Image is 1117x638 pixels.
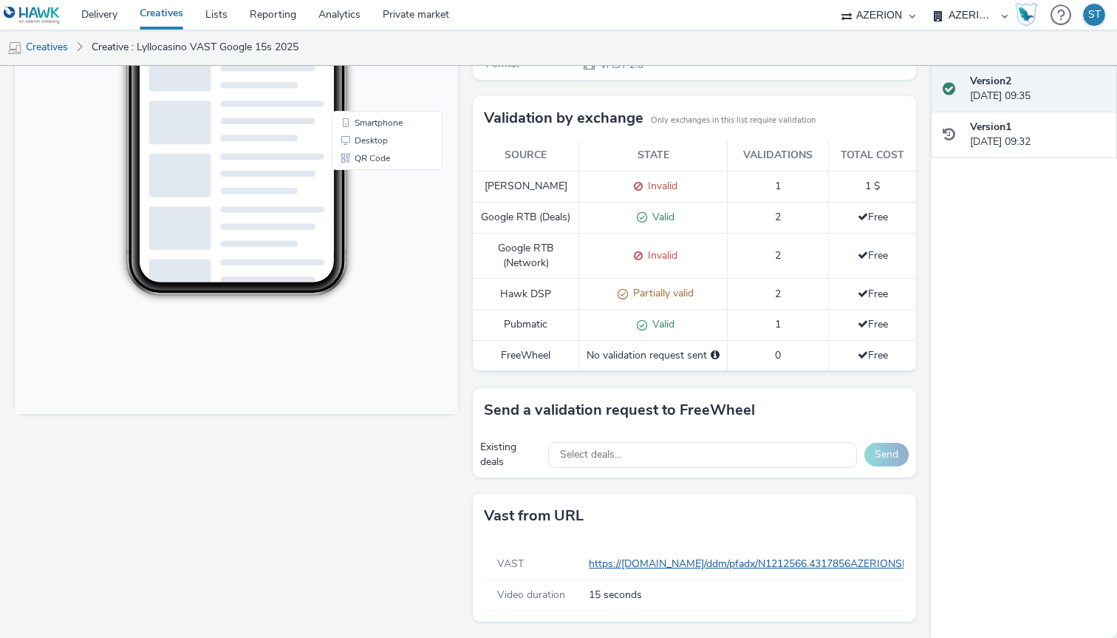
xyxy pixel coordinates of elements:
small: Only exchanges in this list require validation [651,115,816,126]
th: Total cost [829,140,916,171]
td: Google RTB (Deals) [473,202,579,233]
a: Hawk Academy [1015,3,1043,27]
span: Invalid [643,248,677,262]
h3: Vast from URL [484,505,584,527]
li: Desktop [320,324,425,342]
span: 13:39 [140,57,157,65]
span: Valid [647,210,674,224]
h3: Send a validation request to FreeWheel [484,399,755,421]
span: 2 [775,287,781,301]
th: Validations [728,140,829,171]
button: Send [864,443,909,466]
span: Desktop [340,328,373,337]
span: Select deals... [560,449,621,461]
strong: Version 2 [970,74,1011,88]
li: QR Code [320,342,425,359]
div: Please select a deal below and click on Send to send a validation request to FreeWheel. [711,348,720,363]
span: 1 $ [865,179,880,193]
span: 1 [775,317,781,331]
img: mobile [7,41,22,55]
td: FreeWheel [473,341,579,371]
div: [DATE] 09:32 [970,120,1105,150]
span: Free [858,317,888,331]
span: Free [858,348,888,362]
div: No validation request sent [587,348,720,363]
span: Partially valid [628,286,694,300]
span: Valid [647,317,674,331]
img: Hawk Academy [1015,3,1037,27]
span: 15 seconds [589,588,900,603]
span: Free [858,287,888,301]
td: [PERSON_NAME] [473,171,579,202]
span: QR Code [340,346,375,355]
span: Free [858,248,888,262]
th: State [579,140,728,171]
img: undefined Logo [4,6,61,24]
span: VAST [497,557,524,571]
td: Hawk DSP [473,279,579,310]
li: Smartphone [320,306,425,324]
strong: Version 1 [970,120,1011,134]
span: 2 [775,248,781,262]
span: Free [858,210,888,224]
span: Format [486,57,519,71]
td: Pubmatic [473,310,579,341]
div: [DATE] 09:35 [970,74,1105,104]
span: Video duration [497,588,565,602]
span: 0 [775,348,781,362]
th: Source [473,140,579,171]
a: Creative : Lyllocasino VAST Google 15s 2025 [84,30,306,65]
div: ST [1088,4,1101,26]
span: 2 [775,210,781,224]
span: Invalid [643,179,677,193]
h3: Validation by exchange [484,107,643,129]
span: VAST 2.0 [598,58,643,72]
div: Existing deals [480,440,541,470]
span: Smartphone [340,310,388,319]
span: 1 [775,179,781,193]
td: Google RTB (Network) [473,233,579,279]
